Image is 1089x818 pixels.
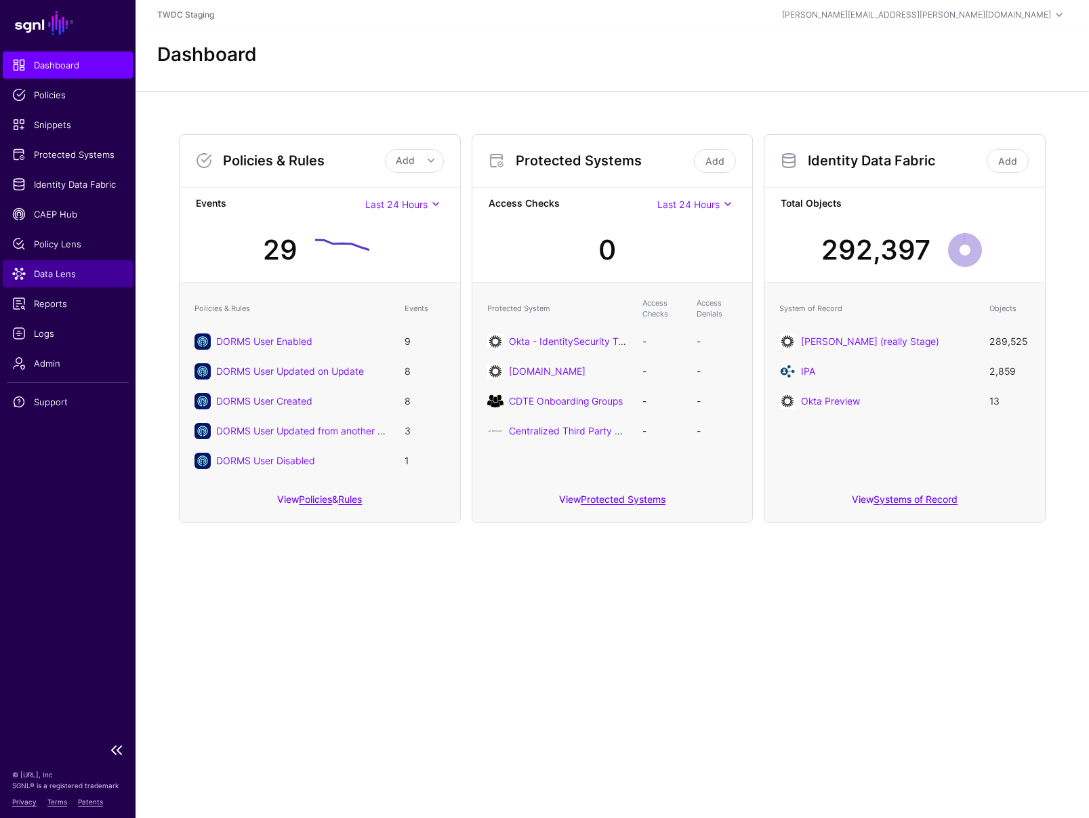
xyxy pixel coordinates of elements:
td: - [636,416,690,446]
td: 13 [983,386,1037,416]
a: SGNL [8,8,127,38]
td: 2,859 [983,356,1037,386]
a: Terms [47,798,67,806]
span: Snippets [12,118,123,131]
td: - [636,386,690,416]
td: 8 [398,356,452,386]
a: Protected Systems [581,493,665,505]
div: 292,397 [821,230,930,270]
img: svg+xml;base64,PHN2ZyB3aWR0aD0iNjQiIGhlaWdodD0iNjQiIHZpZXdCb3g9IjAgMCA2NCA2NCIgZmlsbD0ibm9uZSIgeG... [779,393,796,409]
span: Last 24 Hours [657,199,720,210]
img: svg+xml;base64,PHN2ZyB3aWR0aD0iNjQiIGhlaWdodD0iNjQiIHZpZXdCb3g9IjAgMCA2NCA2NCIgZmlsbD0ibm9uZSIgeG... [487,363,504,380]
div: 0 [598,230,616,270]
a: CDTE Onboarding Groups [509,395,623,407]
a: Identity Data Fabric [3,171,133,198]
a: Okta Preview [801,395,860,407]
span: Policies [12,88,123,102]
a: Rules [338,493,362,505]
a: DORMS User Updated from another SoR on Create [216,425,441,436]
a: Policies [299,493,332,505]
a: Protected Systems [3,141,133,168]
td: 289,525 [983,327,1037,356]
a: DORMS User Enabled [216,335,312,347]
a: [DOMAIN_NAME] [509,365,585,377]
td: 3 [398,416,452,446]
a: Logs [3,320,133,347]
td: - [636,356,690,386]
td: - [690,416,744,446]
div: [PERSON_NAME][EMAIL_ADDRESS][PERSON_NAME][DOMAIN_NAME] [782,9,1051,21]
span: Logs [12,327,123,340]
span: Admin [12,356,123,370]
a: TWDC Staging [157,9,214,20]
a: Systems of Record [874,493,958,505]
span: CAEP Hub [12,207,123,221]
a: Policy Lens [3,230,133,258]
a: [PERSON_NAME] (really Stage) [801,335,939,347]
a: DORMS User Updated on Update [216,365,364,377]
a: Add [987,149,1029,173]
span: Data Lens [12,267,123,281]
th: System of Record [773,291,983,327]
h3: Policies & Rules [223,152,385,169]
span: Policy Lens [12,237,123,251]
th: Access Checks [636,291,690,327]
a: Data Lens [3,260,133,287]
div: View [764,484,1045,523]
td: 8 [398,386,452,416]
strong: Events [196,196,365,213]
td: - [690,386,744,416]
div: View [472,484,753,523]
strong: Access Checks [489,196,658,213]
div: View & [180,484,460,523]
span: Protected Systems [12,148,123,161]
a: Centralized Third Party Onboarding [509,425,667,436]
td: 1 [398,446,452,476]
th: Objects [983,291,1037,327]
p: SGNL® is a registered trademark [12,780,123,791]
th: Access Denials [690,291,744,327]
span: Reports [12,297,123,310]
span: Add [396,155,415,166]
span: Dashboard [12,58,123,72]
img: svg+xml;base64,PHN2ZyB3aWR0aD0iNjQiIGhlaWdodD0iNjQiIHZpZXdCb3g9IjAgMCA2NCA2NCIgZmlsbD0ibm9uZSIgeG... [487,333,504,350]
a: IPA [801,365,815,377]
a: Patents [78,798,103,806]
span: Last 24 Hours [365,199,428,210]
h3: Protected Systems [516,152,692,169]
img: Pgo8IURPQ1RZUEUgc3ZnIFBVQkxJQyAiLS8vVzNDLy9EVEQgU1ZHIDIwMDEwOTA0Ly9FTiIKICJodHRwOi8vd3d3LnczLm9yZ... [487,423,504,439]
a: Privacy [12,798,37,806]
a: Admin [3,350,133,377]
td: - [690,356,744,386]
a: Add [694,149,736,173]
h3: Identity Data Fabric [808,152,984,169]
strong: Total Objects [781,196,1029,213]
th: Events [398,291,452,327]
img: Pg0KPCEtLSBVcGxvYWRlZCB0bzogU1ZHIFJlcG8sIHd3dy5zdmdyZXBvLmNvbSwgR2VuZXJhdG9yOiBTVkcgUmVwbyBNaXhlc... [487,393,504,409]
a: Dashboard [3,52,133,79]
th: Protected System [480,291,636,327]
h2: Dashboard [157,43,257,66]
td: - [636,327,690,356]
a: DORMS User Disabled [216,455,315,466]
th: Policies & Rules [188,291,398,327]
a: CAEP Hub [3,201,133,228]
div: 29 [263,230,297,270]
a: DORMS User Created [216,395,312,407]
a: Snippets [3,111,133,138]
a: Okta - IdentitySecurity Tenant [509,335,643,347]
img: svg+xml;base64,PHN2ZyB3aWR0aD0iNjQiIGhlaWdodD0iNjQiIHZpZXdCb3g9IjAgMCA2NCA2NCIgZmlsbD0ibm9uZSIgeG... [779,333,796,350]
span: Identity Data Fabric [12,178,123,191]
a: Reports [3,290,133,317]
td: - [690,327,744,356]
td: 9 [398,327,452,356]
p: © [URL], Inc [12,769,123,780]
a: Policies [3,81,133,108]
img: svg+xml;base64,PD94bWwgdmVyc2lvbj0iMS4wIiBlbmNvZGluZz0iVVRGLTgiIHN0YW5kYWxvbmU9Im5vIj8+CjwhLS0gQ3... [779,363,796,380]
span: Support [12,395,123,409]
